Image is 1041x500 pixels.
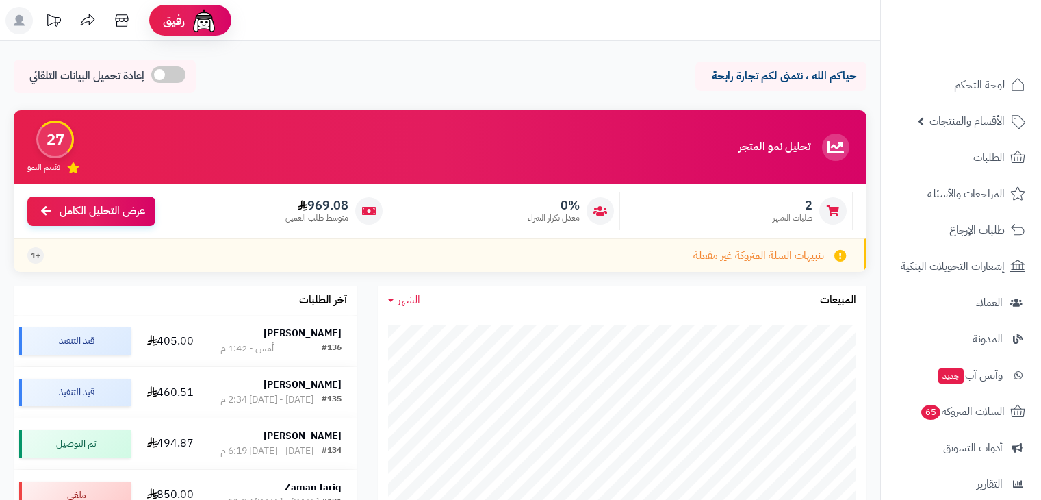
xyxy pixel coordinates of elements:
a: السلات المتروكة65 [889,395,1033,428]
span: إشعارات التحويلات البنكية [901,257,1005,276]
div: #135 [322,393,342,407]
h3: المبيعات [820,295,856,307]
span: عرض التحليل الكامل [60,203,145,219]
strong: [PERSON_NAME] [264,326,342,340]
a: أدوات التسويق [889,432,1033,464]
span: طلبات الشهر [773,212,812,224]
div: قيد التنفيذ [19,327,131,355]
td: 460.51 [136,367,205,418]
span: رفيق [163,12,185,29]
a: المراجعات والأسئلة [889,177,1033,210]
span: الأقسام والمنتجات [929,112,1005,131]
a: لوحة التحكم [889,68,1033,101]
p: حياكم الله ، نتمنى لكم تجارة رابحة [706,68,856,84]
span: 2 [773,198,812,213]
span: العملاء [976,293,1003,312]
div: [DATE] - [DATE] 2:34 م [220,393,313,407]
a: الشهر [388,292,420,308]
strong: [PERSON_NAME] [264,429,342,443]
span: إعادة تحميل البيانات التلقائي [29,68,144,84]
span: جديد [938,368,964,384]
span: 969.08 [285,198,348,213]
span: متوسط طلب العميل [285,212,348,224]
span: السلات المتروكة [920,402,1005,421]
span: المدونة [973,329,1003,349]
span: معدل تكرار الشراء [528,212,580,224]
div: أمس - 1:42 م [220,342,274,355]
a: وآتس آبجديد [889,359,1033,392]
div: #136 [322,342,342,355]
a: المدونة [889,323,1033,355]
strong: [PERSON_NAME] [264,377,342,392]
a: عرض التحليل الكامل [27,197,155,226]
span: 65 [921,405,940,420]
span: أدوات التسويق [943,438,1003,458]
div: [DATE] - [DATE] 6:19 م [220,445,313,458]
a: العملاء [889,286,1033,319]
span: لوحة التحكم [954,75,1005,95]
a: تحديثات المنصة [36,7,70,38]
span: 0% [528,198,580,213]
span: وآتس آب [937,366,1003,385]
img: logo-2.png [948,36,1028,65]
span: المراجعات والأسئلة [927,184,1005,203]
span: +1 [31,250,40,262]
td: 494.87 [136,418,205,469]
a: إشعارات التحويلات البنكية [889,250,1033,283]
a: الطلبات [889,141,1033,174]
span: تنبيهات السلة المتروكة غير مفعلة [693,248,824,264]
strong: Zaman Tariq [285,480,342,495]
img: ai-face.png [190,7,218,34]
h3: آخر الطلبات [299,295,347,307]
span: الشهر [398,292,420,308]
a: طلبات الإرجاع [889,214,1033,247]
td: 405.00 [136,316,205,366]
div: #134 [322,445,342,458]
span: الطلبات [973,148,1005,167]
span: التقارير [977,475,1003,494]
span: تقييم النمو [27,162,60,173]
span: طلبات الإرجاع [949,221,1005,240]
h3: تحليل نمو المتجر [738,141,810,153]
div: تم التوصيل [19,430,131,458]
div: قيد التنفيذ [19,379,131,406]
